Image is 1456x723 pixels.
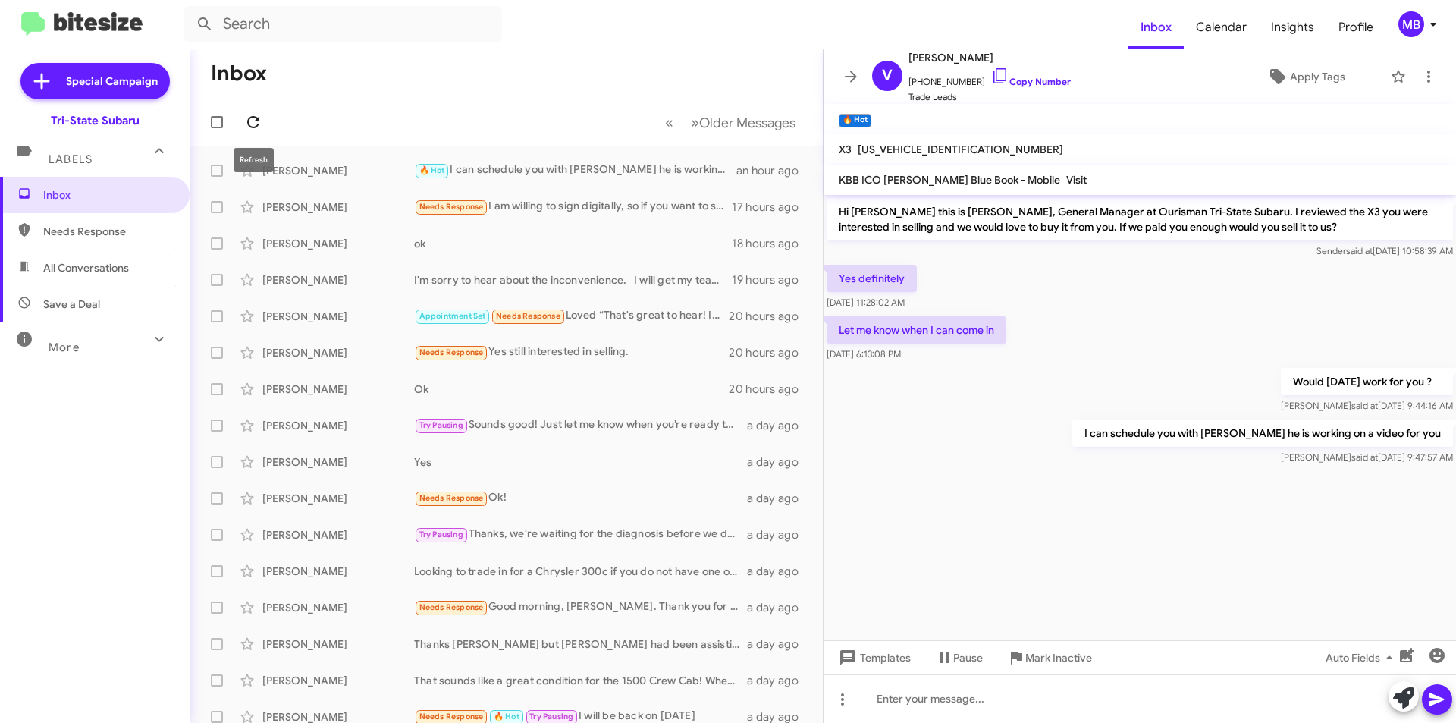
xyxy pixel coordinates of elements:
div: [PERSON_NAME] [262,491,414,506]
span: Auto Fields [1326,644,1398,671]
span: KBB ICO [PERSON_NAME] Blue Book - Mobile [839,173,1060,187]
span: Sender [DATE] 10:58:39 AM [1316,245,1453,256]
div: [PERSON_NAME] [262,564,414,579]
span: Trade Leads [908,90,1071,105]
div: [PERSON_NAME] [262,382,414,397]
div: MB [1398,11,1424,37]
a: Insights [1259,5,1326,49]
div: Tri-State Subaru [51,113,140,128]
span: [PERSON_NAME] [908,49,1071,67]
div: a day ago [747,673,811,688]
span: Labels [49,152,93,166]
div: Yes still interested in selling. [414,344,729,361]
span: Older Messages [699,115,795,131]
p: Yes definitely [827,265,917,292]
span: X3 [839,143,852,156]
span: Needs Response [419,493,484,503]
span: [DATE] 6:13:08 PM [827,348,901,360]
span: Templates [836,644,911,671]
div: [PERSON_NAME] [262,600,414,615]
div: Thanks [PERSON_NAME] but [PERSON_NAME] had been assisting us and what a pleasure it was to work w... [414,637,747,652]
div: [PERSON_NAME] [262,673,414,688]
span: Try Pausing [529,712,573,721]
div: [PERSON_NAME] [262,418,414,433]
span: Inbox [1128,5,1184,49]
a: Special Campaign [20,63,170,99]
div: Yes [414,454,747,470]
button: MB [1385,11,1439,37]
button: Mark Inactive [995,644,1104,671]
div: Good morning, [PERSON_NAME]. Thank you for following up. We have settled on a vehicle from anothe... [414,599,747,616]
span: [PHONE_NUMBER] [908,67,1071,90]
p: Hi [PERSON_NAME] this is [PERSON_NAME], General Manager at Ourisman Tri-State Subaru. I reviewed ... [827,198,1453,240]
p: I can schedule you with [PERSON_NAME] he is working on a video for you [1072,420,1453,447]
div: [PERSON_NAME] [262,163,414,178]
span: Needs Response [419,712,484,721]
button: Auto Fields [1313,644,1410,671]
nav: Page navigation example [657,107,805,138]
div: a day ago [747,527,811,542]
div: 20 hours ago [729,382,811,397]
span: said at [1351,400,1378,411]
span: [PERSON_NAME] [DATE] 9:44:16 AM [1281,400,1453,411]
div: [PERSON_NAME] [262,272,414,288]
div: Refresh [234,148,274,172]
div: a day ago [747,600,811,615]
div: 18 hours ago [732,236,811,251]
span: [US_VEHICLE_IDENTIFICATION_NUMBER] [858,143,1063,156]
div: Ok! [414,489,747,507]
div: I am willing to sign digitally, so if you want to send me a quote that would be super helpful. [414,198,732,215]
button: Pause [923,644,995,671]
span: Needs Response [419,347,484,357]
span: Calendar [1184,5,1259,49]
a: Profile [1326,5,1385,49]
span: Visit [1066,173,1087,187]
button: Next [682,107,805,138]
span: Inbox [43,187,172,203]
span: » [691,113,699,132]
div: Loved “That's great to hear! If you ever consider selling your vehicle in the future, feel free t... [414,307,729,325]
span: More [49,341,80,354]
div: [PERSON_NAME] [262,309,414,324]
span: Needs Response [419,202,484,212]
div: ok [414,236,732,251]
div: I can schedule you with [PERSON_NAME] he is working on a video for you [414,162,736,179]
span: 🔥 Hot [419,165,445,175]
span: Pause [953,644,983,671]
div: [PERSON_NAME] [262,527,414,542]
div: Looking to trade in for a Chrysler 300c if you do not have one on your lot I would not be interes... [414,564,747,579]
span: Needs Response [43,224,172,239]
div: Sounds good! Just let me know when you’re ready to set up an appointment. Looking forward to assi... [414,417,747,434]
span: Apply Tags [1290,63,1345,90]
div: 20 hours ago [729,309,811,324]
div: [PERSON_NAME] [262,200,414,215]
div: a day ago [747,418,811,433]
div: a day ago [747,491,811,506]
span: V [882,64,893,88]
div: [PERSON_NAME] [262,454,414,470]
span: [PERSON_NAME] [DATE] 9:47:57 AM [1281,451,1453,463]
span: « [665,113,673,132]
span: Save a Deal [43,297,100,312]
div: Thanks, we're waiting for the diagnosis before we decide on our next step. [414,526,747,543]
span: Try Pausing [419,530,463,539]
div: a day ago [747,564,811,579]
p: Let me know when I can come in [827,316,1006,344]
div: [PERSON_NAME] [262,345,414,360]
span: said at [1346,245,1373,256]
span: Needs Response [419,602,484,612]
span: [DATE] 11:28:02 AM [827,297,905,308]
button: Apply Tags [1228,63,1383,90]
div: 19 hours ago [732,272,811,288]
div: [PERSON_NAME] [262,236,414,251]
div: I'm sorry to hear about the inconvenience. I will get my team to resolve this immediately. We wil... [414,272,732,288]
div: [PERSON_NAME] [262,637,414,652]
small: 🔥 Hot [839,114,871,127]
button: Previous [656,107,682,138]
p: Would [DATE] work for you ? [1281,368,1453,395]
a: Copy Number [991,76,1071,87]
span: All Conversations [43,260,129,275]
button: Templates [824,644,923,671]
div: 17 hours ago [732,200,811,215]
